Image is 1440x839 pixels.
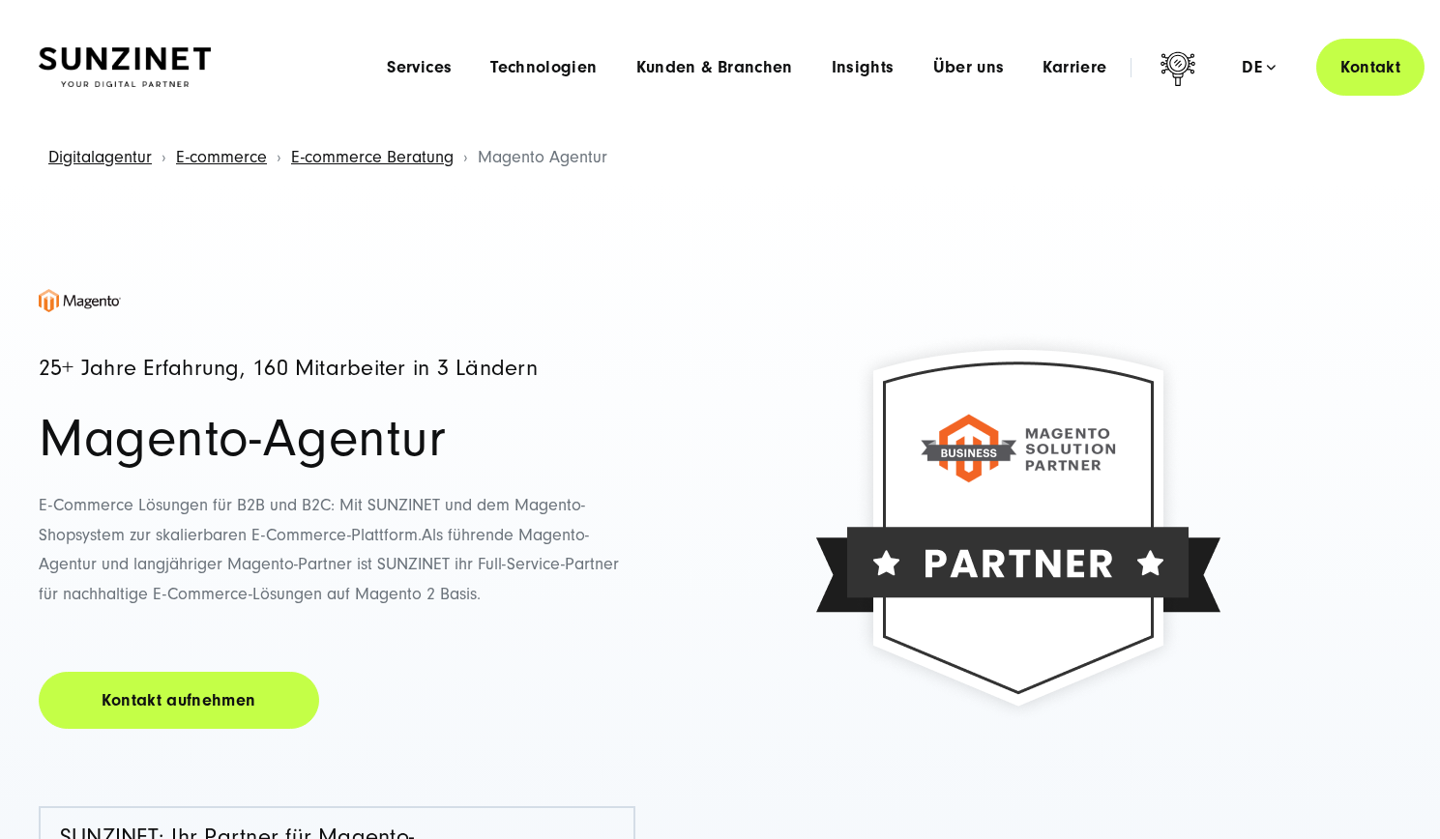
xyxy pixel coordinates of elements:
a: Services [387,58,452,77]
a: Kontakt aufnehmen [39,672,319,729]
span: Magento Agentur [478,147,607,167]
span: E-Commerce Lösungen für B2B und B2C: Mit SUNZINET und dem Magento-Shopsystem zur skalierbaren E-C... [39,495,585,545]
span: Als führende Magento-Agentur und langjähriger Magento-Partner ist SUNZINET ihr Full-Service-Partn... [39,525,619,604]
a: Technologien [490,58,597,77]
a: Kontakt [1316,39,1425,96]
h4: 25+ Jahre Erfahrung, 160 Mitarbeiter in 3 Ländern [39,357,635,381]
a: Karriere [1043,58,1106,77]
a: E-commerce [176,147,267,167]
a: Über uns [933,58,1005,77]
img: Magento Agentur Partnerlogo [757,267,1279,789]
a: E-commerce Beratung [291,147,454,167]
a: Kunden & Branchen [636,58,793,77]
img: magento [39,289,121,313]
a: Digitalagentur [48,147,152,167]
img: SUNZINET Full Service Digital Agentur [39,47,211,88]
a: Insights [832,58,895,77]
h1: Magento-Agentur [39,412,635,466]
div: de [1242,58,1276,77]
